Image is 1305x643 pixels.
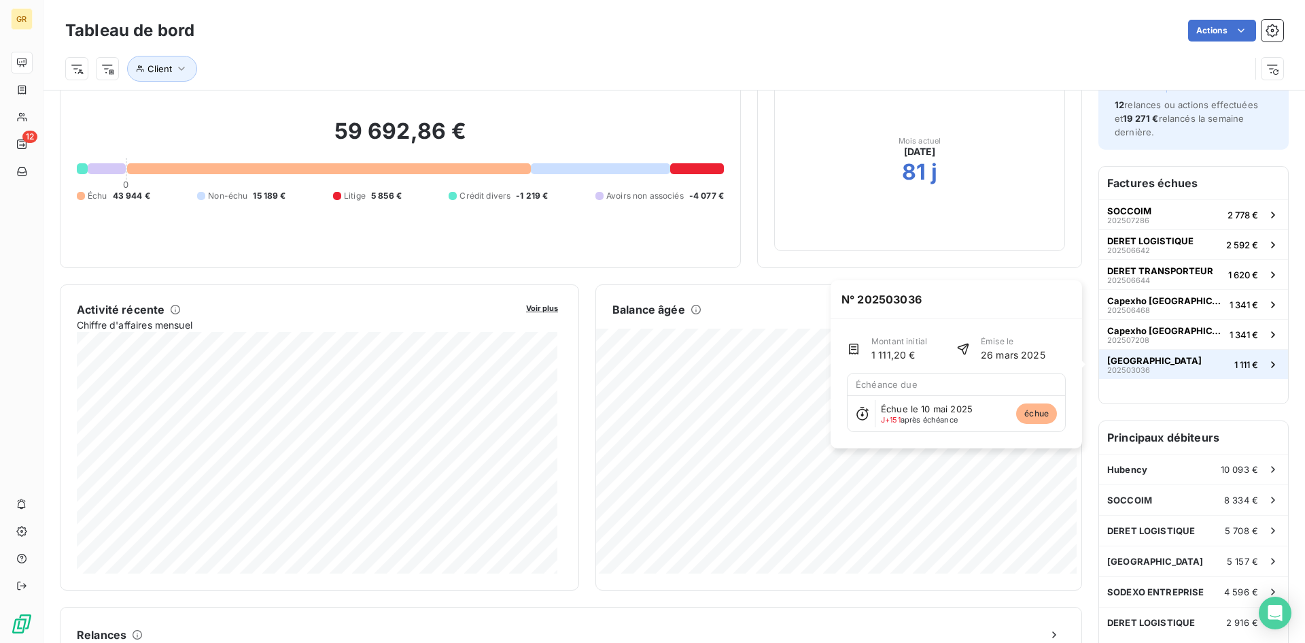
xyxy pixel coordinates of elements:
[606,190,684,202] span: Avoirs non associés
[881,415,901,425] span: J+151
[65,18,194,43] h3: Tableau de bord
[113,190,150,202] span: 43 944 €
[1107,265,1213,276] span: DERET TRANSPORTEUR
[253,190,285,202] span: 15 189 €
[1228,269,1258,280] span: 1 620 €
[1115,99,1258,137] span: relances ou actions effectuées et relancés la semaine dernière.
[1234,359,1258,370] span: 1 111 €
[1099,199,1288,229] button: SOCCOIM2025072862 778 €
[127,56,197,82] button: Client
[931,159,937,186] h2: j
[77,118,724,159] h2: 59 692,86 €
[516,190,548,202] span: -1 219 €
[1107,276,1150,284] span: 202506644
[1099,167,1288,199] h6: Factures échues
[1107,587,1204,597] span: SODEXO ENTREPRISE
[522,301,562,314] button: Voir plus
[1107,235,1194,246] span: DERET LOGISTIQUE
[881,416,958,424] span: après échéance
[1107,617,1195,628] span: DERET LOGISTIQUE
[899,137,941,145] span: Mois actuel
[904,145,936,159] span: [DATE]
[871,335,927,348] span: Montant initial
[1099,319,1288,349] button: Capexho [GEOGRAPHIC_DATA]2025072081 341 €
[981,348,1045,362] span: 26 mars 2025
[1224,587,1258,597] span: 4 596 €
[1226,617,1258,628] span: 2 916 €
[459,190,510,202] span: Crédit divers
[77,301,164,318] h6: Activité récente
[1107,306,1150,314] span: 202506468
[1107,295,1224,306] span: Capexho [GEOGRAPHIC_DATA]
[1123,113,1158,124] span: 19 271 €
[612,301,685,318] h6: Balance âgée
[1115,99,1124,110] span: 12
[11,613,33,635] img: Logo LeanPay
[1107,464,1147,475] span: Hubency
[88,190,107,202] span: Échu
[1107,205,1151,216] span: SOCCOIM
[1230,299,1258,310] span: 1 341 €
[1230,329,1258,340] span: 1 341 €
[831,280,933,318] span: N° 202503036
[77,318,517,332] span: Chiffre d'affaires mensuel
[371,190,402,202] span: 5 856 €
[11,8,33,30] div: GR
[1107,366,1150,374] span: 202503036
[1221,464,1258,475] span: 10 093 €
[1107,355,1202,366] span: [GEOGRAPHIC_DATA]
[856,379,918,390] span: Échéance due
[1188,20,1256,42] button: Actions
[22,131,37,143] span: 12
[1228,210,1258,220] span: 2 778 €
[1016,403,1057,424] span: échue
[1226,240,1258,250] span: 2 592 €
[1107,336,1149,344] span: 202507208
[1107,495,1152,506] span: SOCCOIM
[1107,556,1204,567] span: [GEOGRAPHIC_DATA]
[1099,421,1288,454] h6: Principaux débiteurs
[902,159,926,186] h2: 81
[1107,525,1195,536] span: DERET LOGISTIQUE
[1099,289,1288,319] button: Capexho [GEOGRAPHIC_DATA]2025064681 341 €
[123,179,128,190] span: 0
[881,403,973,414] span: Échue le 10 mai 2025
[981,335,1045,348] span: Émise le
[1224,495,1258,506] span: 8 334 €
[147,63,172,74] span: Client
[1099,349,1288,379] button: [GEOGRAPHIC_DATA]2025030361 111 €
[526,303,558,313] span: Voir plus
[1107,246,1150,254] span: 202506642
[77,627,126,643] h6: Relances
[1107,216,1149,225] span: 202507286
[1225,525,1258,536] span: 5 708 €
[689,190,724,202] span: -4 077 €
[1099,229,1288,259] button: DERET LOGISTIQUE2025066422 592 €
[344,190,366,202] span: Litige
[1099,259,1288,289] button: DERET TRANSPORTEUR2025066441 620 €
[1227,556,1258,567] span: 5 157 €
[871,348,927,362] span: 1 111,20 €
[1259,597,1291,629] div: Open Intercom Messenger
[208,190,247,202] span: Non-échu
[1107,325,1224,336] span: Capexho [GEOGRAPHIC_DATA]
